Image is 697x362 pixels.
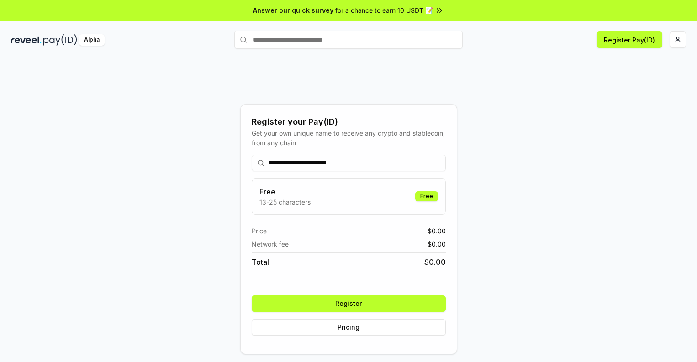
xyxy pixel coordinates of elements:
[259,186,311,197] h3: Free
[597,31,662,48] button: Register Pay(ID)
[252,115,446,128] div: Register your Pay(ID)
[252,128,446,147] div: Get your own unique name to receive any crypto and stablecoin, from any chain
[252,239,289,249] span: Network fee
[79,34,105,46] div: Alpha
[252,226,267,236] span: Price
[428,226,446,236] span: $ 0.00
[424,257,446,268] span: $ 0.00
[11,34,42,46] img: reveel_dark
[259,197,311,207] p: 13-25 characters
[335,5,433,15] span: for a chance to earn 10 USDT 📝
[252,319,446,336] button: Pricing
[252,257,269,268] span: Total
[428,239,446,249] span: $ 0.00
[253,5,333,15] span: Answer our quick survey
[415,191,438,201] div: Free
[252,295,446,312] button: Register
[43,34,77,46] img: pay_id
